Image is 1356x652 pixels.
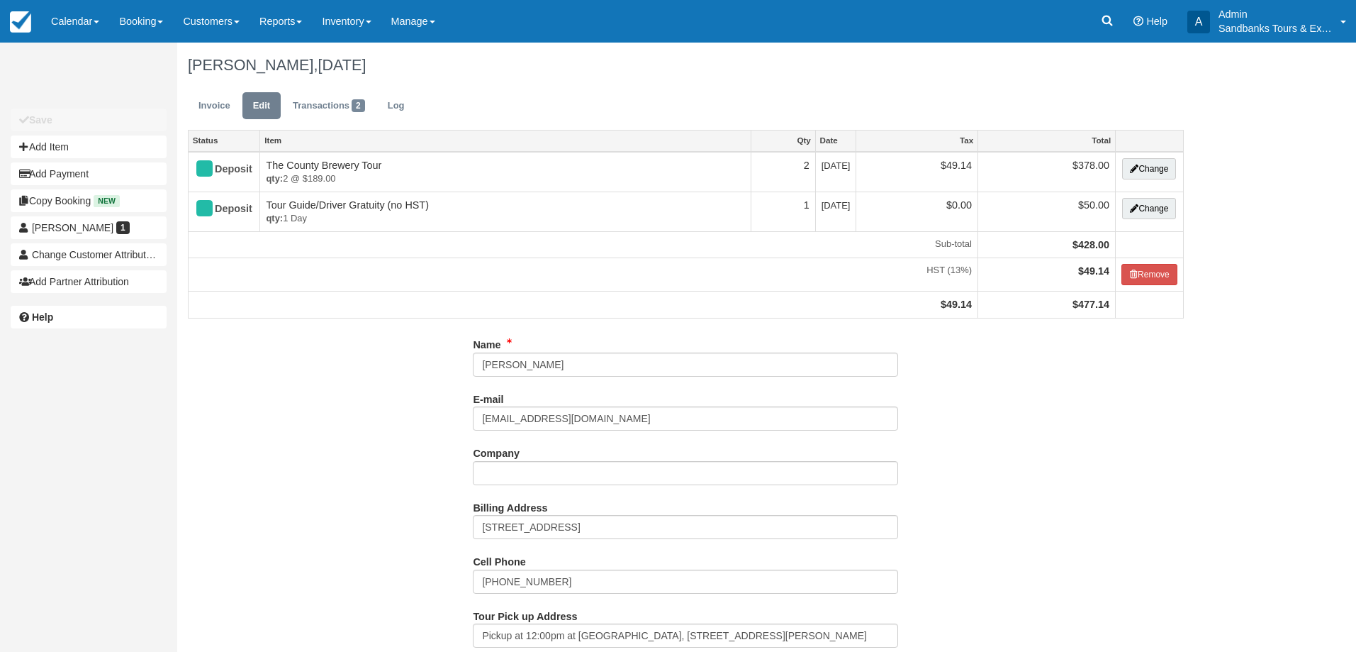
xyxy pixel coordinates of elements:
a: Log [377,92,415,120]
td: $378.00 [977,152,1115,192]
button: Change [1122,198,1176,219]
em: HST (13%) [194,264,972,277]
button: Add Payment [11,162,167,185]
td: 1 [751,192,815,231]
span: [DATE] [822,160,851,171]
a: Tax [856,131,977,150]
label: Company [473,441,520,461]
a: Total [978,131,1115,150]
button: Copy Booking New [11,189,167,212]
strong: qty [266,173,283,184]
b: Help [32,311,53,323]
div: Deposit [194,158,242,181]
div: A [1187,11,1210,33]
span: [DATE] [822,200,851,211]
button: Add Item [11,136,167,158]
button: Change Customer Attribution [11,243,167,266]
button: Save [11,109,167,131]
a: Help [11,306,167,328]
em: Sub-total [194,238,972,251]
span: [PERSON_NAME] [32,222,113,233]
td: $49.14 [856,152,978,192]
a: Qty [751,131,814,150]
p: Sandbanks Tours & Experiences [1218,21,1332,35]
strong: $49.14 [941,299,972,310]
strong: $477.14 [1072,299,1109,310]
button: Change [1122,158,1176,179]
span: 1 [116,221,130,234]
td: The County Brewery Tour [260,152,751,192]
strong: $49.14 [1078,265,1109,277]
td: Tour Guide/Driver Gratuity (no HST) [260,192,751,231]
a: Invoice [188,92,241,120]
p: Admin [1218,7,1332,21]
span: Help [1146,16,1167,27]
label: Tour Pick up Address [473,604,577,624]
i: Help [1133,16,1143,26]
span: Change Customer Attribution [32,249,159,260]
em: 2 @ $189.00 [266,172,745,186]
span: [DATE] [318,56,366,74]
td: $50.00 [977,192,1115,231]
div: Deposit [194,198,242,221]
button: Add Partner Attribution [11,270,167,293]
label: Billing Address [473,496,547,516]
td: $0.00 [856,192,978,231]
h1: [PERSON_NAME], [188,57,1184,74]
strong: $428.00 [1072,239,1109,250]
a: Date [816,131,856,150]
a: Item [260,131,751,150]
td: 2 [751,152,815,192]
strong: qty [266,213,283,223]
button: Remove [1121,264,1177,285]
label: Name [473,333,500,353]
label: E-mail [473,387,503,407]
a: Edit [242,92,281,120]
span: 2 [352,99,365,112]
a: Status [189,131,259,150]
img: checkfront-main-nav-mini-logo.png [10,11,31,33]
b: Save [29,114,52,126]
label: Cell Phone [473,550,525,570]
a: [PERSON_NAME] 1 [11,216,167,239]
a: Transactions2 [282,92,376,120]
em: 1 Day [266,212,745,226]
span: New [94,195,120,207]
